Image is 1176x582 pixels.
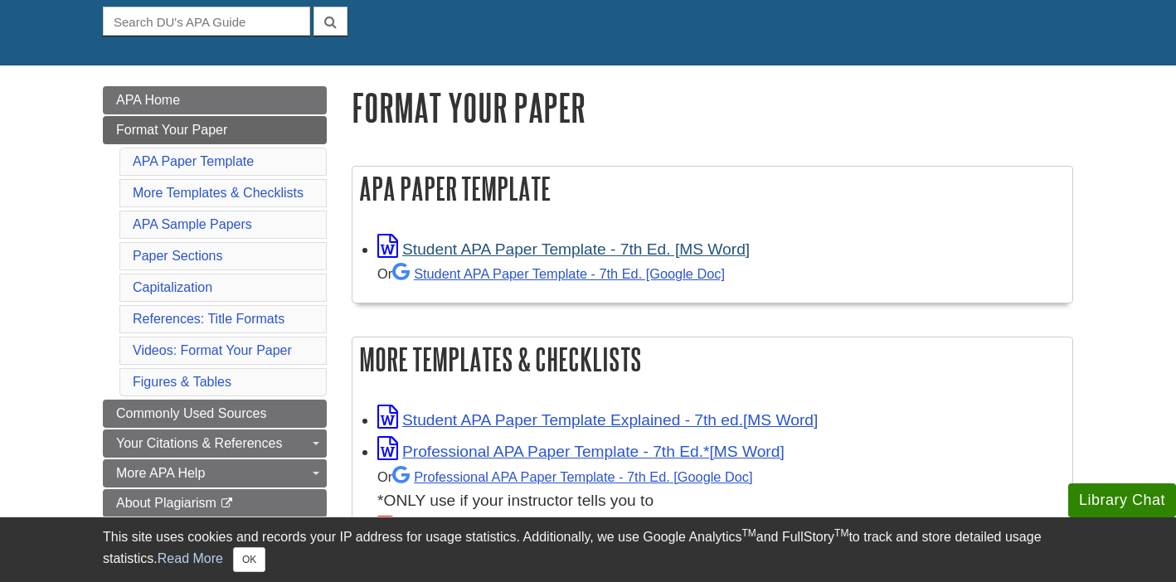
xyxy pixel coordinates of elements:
a: APA Paper Template [133,154,254,168]
a: Videos: Format Your Paper [133,343,292,357]
button: Library Chat [1068,483,1176,517]
a: Capitalization [133,280,212,294]
span: APA Home [116,93,180,107]
a: Student APA Paper Template - 7th Ed. [Google Doc] [392,266,725,281]
a: Link opens in new window [377,443,785,460]
a: APA Home [103,86,327,114]
a: More Templates & Checklists [133,186,304,200]
h1: Format Your Paper [352,86,1073,129]
div: This site uses cookies and records your IP address for usage statistics. Additionally, we use Goo... [103,527,1073,572]
h2: APA Paper Template [352,167,1072,211]
a: Read More [158,551,223,565]
sup: TM [741,527,756,539]
input: Search DU's APA Guide [103,7,310,36]
button: Close [233,547,265,572]
sup: TM [834,527,848,539]
div: Guide Page Menu [103,86,327,517]
small: Or [377,266,725,281]
span: More APA Help [116,466,205,480]
a: About Plagiarism [103,489,327,517]
a: Link opens in new window [377,411,818,429]
a: APA Sample Papers [133,217,252,231]
span: Format Your Paper [116,123,227,137]
a: References: Title Formats [133,312,284,326]
h2: More Templates & Checklists [352,337,1072,381]
span: About Plagiarism [116,496,216,510]
a: More APA Help [103,459,327,487]
small: Or [377,469,752,484]
i: This link opens in a new window [220,498,234,509]
span: Commonly Used Sources [116,406,266,420]
a: Your Citations & References [103,429,327,458]
a: Professional APA Paper Template - 7th Ed. [392,469,752,484]
a: Format Your Paper [103,116,327,144]
a: Figures & Tables [133,375,231,389]
a: Link opens in new window [377,240,750,258]
a: Paper Sections [133,249,223,263]
span: Your Citations & References [116,436,282,450]
a: Commonly Used Sources [103,400,327,428]
div: *ONLY use if your instructor tells you to [377,464,1064,513]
